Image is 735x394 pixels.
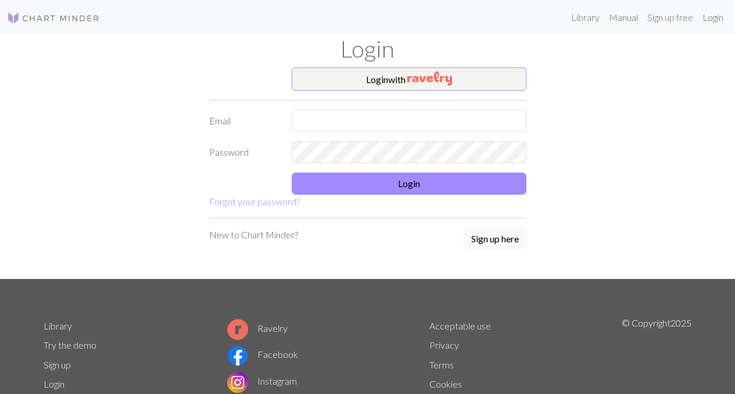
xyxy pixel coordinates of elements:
button: Login [292,173,526,195]
a: Library [567,6,604,29]
a: Acceptable use [429,320,491,331]
a: Manual [604,6,643,29]
img: Ravelry [407,71,452,85]
img: Logo [7,11,100,25]
a: Library [44,320,72,331]
a: Sign up here [464,228,526,251]
a: Cookies [429,378,462,389]
a: Terms [429,359,454,370]
a: Try the demo [44,339,96,350]
label: Email [202,110,285,132]
a: Facebook [227,349,298,360]
a: Login [698,6,728,29]
img: Instagram logo [227,372,248,393]
a: Ravelry [227,323,288,334]
button: Loginwith [292,67,526,91]
img: Ravelry logo [227,319,248,340]
a: Instagram [227,375,297,386]
label: Password [202,141,285,163]
a: Privacy [429,339,459,350]
a: Sign up free [643,6,698,29]
a: Sign up [44,359,71,370]
h1: Login [37,35,699,63]
img: Facebook logo [227,345,248,366]
p: New to Chart Minder? [209,228,298,242]
button: Sign up here [464,228,526,250]
a: Forgot your password? [209,196,300,207]
a: Login [44,378,64,389]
